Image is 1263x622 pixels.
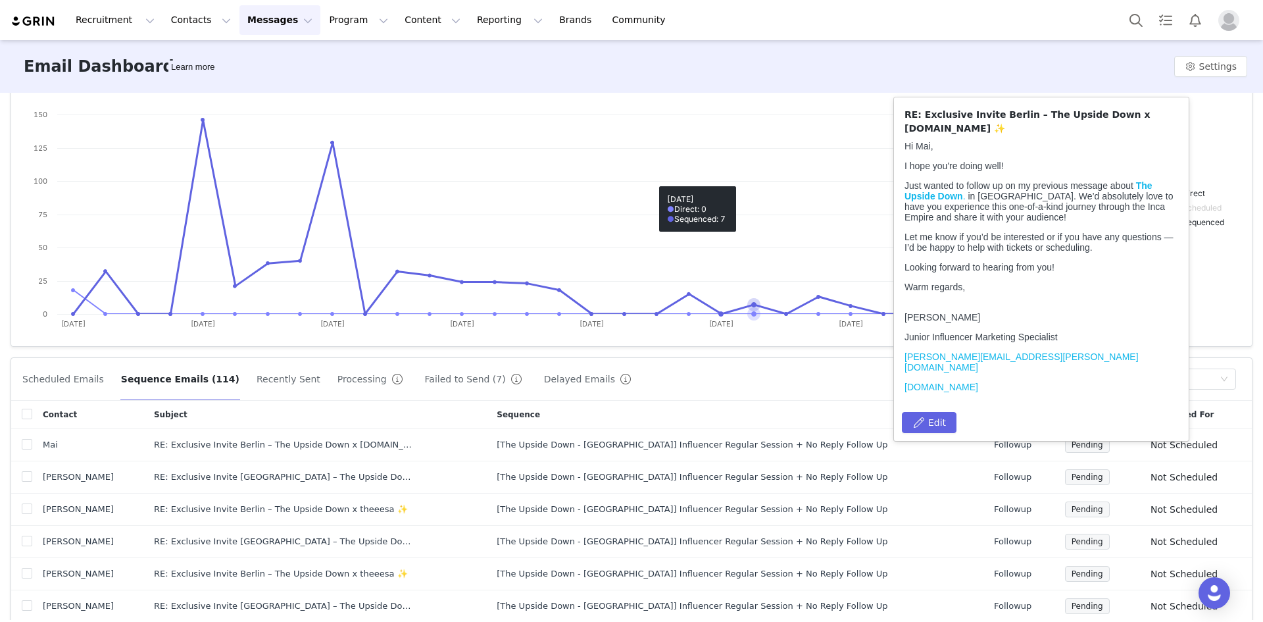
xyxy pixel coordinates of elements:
span: Pending [1065,502,1110,517]
text: 125 [34,143,47,153]
a: [PERSON_NAME][EMAIL_ADDRESS][PERSON_NAME][DOMAIN_NAME] [5,216,239,237]
i: icon: down [1220,375,1228,384]
p: Let me know if you’d be interested or if you have any questions — I’d be happy to help with ticke... [5,96,279,117]
button: Messages [239,5,320,35]
button: Scheduled Emails [22,369,105,390]
img: grin logo [11,15,57,28]
span: [The Upside Down - [GEOGRAPHIC_DATA]] Influencer Regular Session + No Reply Follow Up [497,567,887,581]
text: [DATE] [191,319,215,328]
span: [The Upside Down - [GEOGRAPHIC_DATA]] Influencer Regular Session + No Reply Follow Up [497,438,887,452]
p: Warm regards, [5,146,279,167]
span: Subject [154,409,187,421]
text: [DATE] [61,319,86,328]
div: RE: Exclusive Invite Berlin – The Upside Down x maai.nl ✨ [154,438,417,452]
button: Search [1122,5,1151,35]
a: [DOMAIN_NAME] [5,246,79,257]
button: Settings [1174,56,1247,77]
div: RE: Exclusive Invite Berlin – The Upside Down x travelld._ ✨ [154,535,417,548]
text: 100 [34,176,47,186]
text: [DATE] [580,319,604,328]
span: Pending [1065,469,1110,485]
p: Junior Influencer Marketing Specialist [5,196,279,207]
span: Sequence [497,409,540,421]
span: Followup [994,503,1031,516]
button: Contacts [163,5,239,35]
span: Followup [994,600,1031,613]
p: I hope you're doing well! [5,25,279,36]
div: Tooltip anchor [168,61,217,74]
span: [The Upside Down - [GEOGRAPHIC_DATA]] Influencer Regular Session + No Reply Follow Up [497,503,887,516]
button: Notifications [1181,5,1210,35]
button: Processing [337,369,409,390]
button: Failed to Send (7) [424,369,528,390]
span: [PERSON_NAME] [43,535,114,548]
p: Hi Mai, [5,5,279,16]
span: Not Scheduled [1151,569,1218,579]
text: [DATE] [839,319,863,328]
span: Scheduled For [1151,409,1214,421]
text: Sequenced [1182,217,1224,227]
span: Contact [43,409,77,421]
p: Just wanted to follow up on my previous message about in [GEOGRAPHIC_DATA]. We’d absolutely love ... [5,45,279,87]
span: Not Scheduled [1151,536,1218,547]
text: 25 [38,276,47,286]
button: Reporting [469,5,551,35]
button: Content [397,5,468,35]
span: Followup [994,471,1031,484]
div: Open Intercom Messenger [1199,577,1230,609]
div: RE: Exclusive Invite Berlin – The Upside Down x gunel.mahm ✨ [154,600,417,613]
button: Recently Sent [256,369,321,390]
text: [DATE] [320,319,345,328]
a: Brands [551,5,603,35]
text: 75 [38,210,47,219]
text: 0 [43,309,47,319]
button: Profile [1210,10,1252,31]
img: placeholder-profile.jpg [1218,10,1239,31]
span: [PERSON_NAME] [43,600,114,613]
button: Delayed Emails [543,369,637,390]
span: [PERSON_NAME] [43,503,114,516]
span: Followup [994,567,1031,581]
span: [PERSON_NAME] [43,567,114,581]
a: The Upside Down. [5,45,253,66]
span: Not Scheduled [1151,440,1218,450]
span: [The Upside Down - [GEOGRAPHIC_DATA]] Influencer Regular Session + No Reply Follow Up [497,471,887,484]
span: Not Scheduled [1151,472,1218,482]
text: [DATE] [709,319,733,328]
div: RE: Exclusive Invite Berlin – The Upside Down x theeesa ✨ [154,503,417,516]
text: 150 [34,110,47,119]
span: Not Scheduled [1151,504,1218,515]
a: Tasks [1151,5,1180,35]
p: [PERSON_NAME] [5,176,279,187]
button: Sequence Emails (114) [120,369,240,390]
button: Recruitment [68,5,162,35]
span: Followup [994,535,1031,548]
span: [The Upside Down - [GEOGRAPHIC_DATA]] Influencer Regular Session + No Reply Follow Up [497,535,887,548]
text: Scheduled [1182,203,1222,213]
p: RE: Exclusive Invite Berlin – The Upside Down x [DOMAIN_NAME] ✨ [904,108,1183,136]
a: Community [605,5,680,35]
span: [PERSON_NAME] [43,471,114,484]
strong: The Upside Down [5,45,253,66]
div: RE: Exclusive Invite Berlin – The Upside Down x gunel.mahm ✨ [154,471,417,484]
button: Edit [902,412,956,433]
button: Program [321,5,396,35]
text: [DATE] [450,319,474,328]
span: Not Scheduled [1151,601,1218,611]
text: Direct [1182,188,1205,198]
span: Mai [43,438,58,452]
div: RE: Exclusive Invite Berlin – The Upside Down x theeesa ✨ [154,567,417,581]
span: [The Upside Down - [GEOGRAPHIC_DATA]] Influencer Regular Session + No Reply Follow Up [497,600,887,613]
h3: Email Dashboard [24,55,174,78]
span: Pending [1065,534,1110,550]
p: Looking forward to hearing from you! [5,126,279,137]
span: Pending [1065,598,1110,614]
text: 50 [38,243,47,252]
span: Pending [1065,566,1110,582]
